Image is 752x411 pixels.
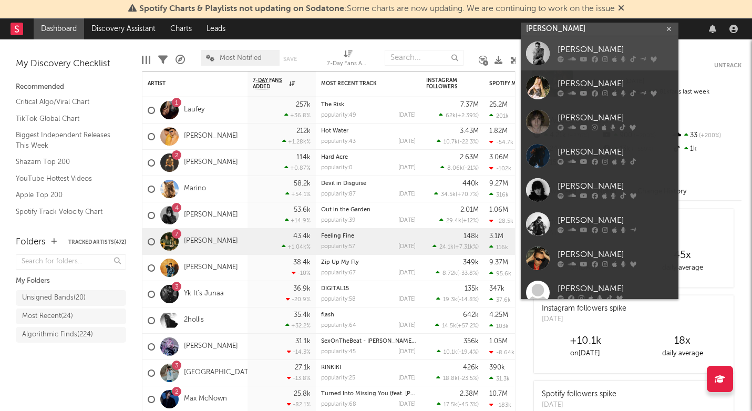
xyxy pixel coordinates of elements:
[294,180,311,187] div: 58.2k
[463,259,479,266] div: 349k
[321,181,366,187] a: Devil in Disguise
[253,77,286,90] span: 7-Day Fans Added
[489,364,505,371] div: 390k
[284,165,311,171] div: +0.87 %
[437,348,479,355] div: ( )
[321,391,416,397] div: Turned Into Missing You (feat. Avery Anna)
[634,249,731,262] div: 45 x
[489,80,568,87] div: Spotify Monthly Listeners
[184,316,204,325] a: 2hollis
[184,106,204,115] a: Laufey
[558,180,673,193] div: [PERSON_NAME]
[321,102,416,108] div: The Risk
[489,218,513,224] div: -28.5k
[672,142,741,156] div: 1k
[439,217,479,224] div: ( )
[457,113,477,119] span: +2.39 %
[489,101,508,108] div: 25.2M
[460,101,479,108] div: 7.37M
[542,389,616,400] div: Spotify followers spike
[321,296,356,302] div: popularity: 58
[442,323,456,329] span: 14.5k
[463,338,479,345] div: 356k
[327,58,369,70] div: 7-Day Fans Added (7-Day Fans Added)
[398,349,416,355] div: [DATE]
[439,244,454,250] span: 24.1k
[16,129,116,151] a: Biggest Independent Releases This Week
[460,128,479,135] div: 3.43M
[398,296,416,302] div: [DATE]
[398,165,416,171] div: [DATE]
[321,391,452,397] a: Turned Into Missing You (feat. [PERSON_NAME])
[398,139,416,145] div: [DATE]
[321,402,356,407] div: popularity: 68
[148,80,226,87] div: Artist
[321,112,356,118] div: popularity: 49
[296,154,311,161] div: 114k
[139,5,615,13] span: : Some charts are now updating. We are continuing to work on the issue
[22,292,86,304] div: Unsigned Bands ( 20 )
[489,244,508,251] div: 116k
[321,375,355,381] div: popularity: 25
[558,78,673,90] div: [PERSON_NAME]
[436,270,479,276] div: ( )
[697,133,721,139] span: +200 %
[321,80,400,87] div: Most Recent Track
[285,217,311,224] div: +14.9 %
[459,376,477,382] span: -23.5 %
[321,191,356,197] div: popularity: 87
[459,350,477,355] span: -19.4 %
[521,139,678,173] a: [PERSON_NAME]
[321,155,348,160] a: Hard Acre
[321,323,356,328] div: popularity: 64
[84,18,163,39] a: Discovery Assistant
[16,309,126,324] a: Most Recent(24)
[16,254,126,270] input: Search for folders...
[321,207,370,213] a: Out in the Garden
[139,5,344,13] span: Spotify Charts & Playlists not updating on Sodatone
[321,312,416,318] div: flash
[321,218,356,223] div: popularity: 39
[16,156,116,168] a: Shazam Top 200
[398,244,416,250] div: [DATE]
[634,262,731,274] div: daily average
[16,173,116,184] a: YouTube Hottest Videos
[672,129,741,142] div: 33
[321,270,356,276] div: popularity: 67
[321,286,416,292] div: DIGITAL15
[521,241,678,275] a: [PERSON_NAME]
[294,312,311,318] div: 35.4k
[16,290,126,306] a: Unsigned Bands(20)
[16,275,126,287] div: My Folders
[184,395,227,404] a: Max McNown
[444,139,458,145] span: 10.7k
[463,364,479,371] div: 426k
[521,36,678,70] a: [PERSON_NAME]
[321,181,416,187] div: Devil in Disguise
[158,45,168,75] div: Filters
[462,180,479,187] div: 440k
[293,259,311,266] div: 38.4k
[16,189,116,201] a: Apple Top 200
[22,310,73,323] div: Most Recent ( 24 )
[321,102,344,108] a: The Risk
[537,335,634,347] div: +10.1k
[293,233,311,240] div: 43.4k
[321,233,416,239] div: Feeling Fine
[489,191,509,198] div: 316k
[142,45,150,75] div: Edit Columns
[463,218,477,224] span: +12 %
[460,154,479,161] div: 2.63M
[489,349,514,356] div: -8.64k
[321,128,416,134] div: Hot Water
[458,323,477,329] span: +57.2 %
[446,113,456,119] span: 62k
[184,237,238,246] a: [PERSON_NAME]
[489,312,508,318] div: 4.25M
[489,128,508,135] div: 1.82M
[521,23,678,36] input: Search for artists
[16,58,126,70] div: My Discovery Checklist
[459,139,477,145] span: -22.3 %
[163,18,199,39] a: Charts
[293,285,311,292] div: 36.9k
